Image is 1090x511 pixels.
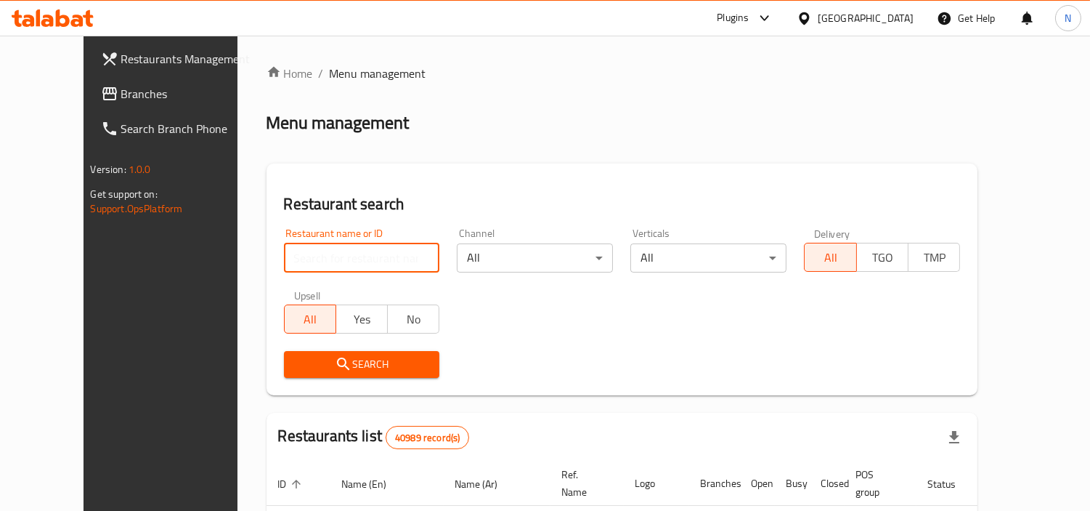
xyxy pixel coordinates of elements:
[630,244,786,273] div: All
[387,305,439,334] button: No
[335,305,388,334] button: Yes
[624,462,689,506] th: Logo
[296,355,428,374] span: Search
[863,247,903,268] span: TGO
[856,243,908,272] button: TGO
[319,65,324,82] li: /
[814,228,850,238] label: Delivery
[457,244,613,273] div: All
[342,475,406,493] span: Name (En)
[284,305,336,334] button: All
[121,120,254,137] span: Search Branch Phone
[284,193,961,215] h2: Restaurant search
[914,247,954,268] span: TMP
[290,309,330,330] span: All
[91,160,126,179] span: Version:
[818,10,914,26] div: [GEOGRAPHIC_DATA]
[386,431,468,445] span: 40989 record(s)
[91,185,158,204] span: Get support on:
[386,426,469,449] div: Total records count
[284,244,440,273] input: Search for restaurant name or ID..
[89,41,266,76] a: Restaurants Management
[562,466,606,501] span: Ref. Name
[278,475,306,493] span: ID
[89,76,266,111] a: Branches
[689,462,740,506] th: Branches
[740,462,775,506] th: Open
[717,9,749,27] div: Plugins
[267,65,313,82] a: Home
[856,466,899,501] span: POS group
[330,65,426,82] span: Menu management
[804,243,856,272] button: All
[394,309,434,330] span: No
[91,199,183,218] a: Support.OpsPlatform
[278,425,470,449] h2: Restaurants list
[267,65,978,82] nav: breadcrumb
[775,462,810,506] th: Busy
[89,111,266,146] a: Search Branch Phone
[928,475,975,493] span: Status
[121,85,254,102] span: Branches
[342,309,382,330] span: Yes
[121,50,254,68] span: Restaurants Management
[284,351,440,378] button: Search
[455,475,517,493] span: Name (Ar)
[129,160,151,179] span: 1.0.0
[810,247,850,268] span: All
[908,243,960,272] button: TMP
[294,290,321,300] label: Upsell
[937,420,972,455] div: Export file
[810,462,845,506] th: Closed
[1065,10,1071,26] span: N
[267,111,410,134] h2: Menu management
